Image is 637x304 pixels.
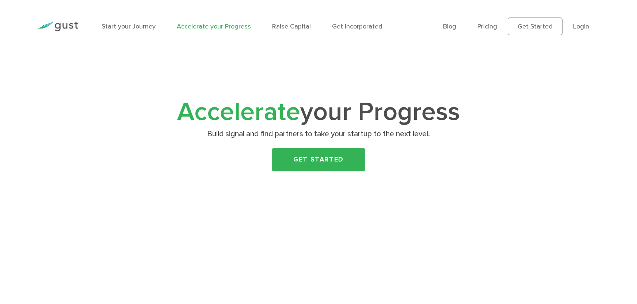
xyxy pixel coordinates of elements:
[477,23,497,30] a: Pricing
[272,148,365,171] a: Get Started
[174,100,463,124] h1: your Progress
[508,18,562,35] a: Get Started
[177,96,300,127] span: Accelerate
[177,129,460,139] p: Build signal and find partners to take your startup to the next level.
[332,23,382,30] a: Get Incorporated
[573,23,589,30] a: Login
[102,23,156,30] a: Start your Journey
[177,23,251,30] a: Accelerate your Progress
[37,22,78,31] img: Gust Logo
[443,23,456,30] a: Blog
[272,23,311,30] a: Raise Capital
